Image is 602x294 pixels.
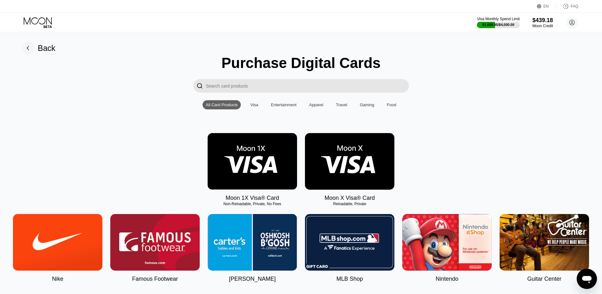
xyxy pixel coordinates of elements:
[268,100,300,109] div: Entertainment
[384,100,399,109] div: Food
[357,100,378,109] div: Gaming
[360,102,374,107] div: Gaming
[556,3,578,9] div: FAQ
[306,100,326,109] div: Apparel
[38,44,56,53] div: Back
[387,102,396,107] div: Food
[435,276,458,282] div: Nintendo
[532,17,553,24] div: $439.18
[247,100,261,109] div: Visa
[477,17,520,21] div: Visa Monthly Spend Limit
[483,23,514,27] div: $1,689.95 / $4,000.00
[333,100,350,109] div: Travel
[193,79,206,93] div: 
[229,276,276,282] div: [PERSON_NAME]
[325,195,375,201] div: Moon X Visa® Card
[336,102,347,107] div: Travel
[571,4,578,9] div: FAQ
[537,3,556,9] div: EN
[197,82,203,89] div: 
[271,102,296,107] div: Entertainment
[206,79,409,93] input: Search card products
[208,202,297,206] div: Non-Reloadable, Private, No Fees
[305,202,394,206] div: Reloadable, Private
[132,276,178,282] div: Famous Footwear
[250,102,258,107] div: Visa
[21,42,56,54] div: Back
[532,24,553,28] div: Moon Credit
[309,102,323,107] div: Apparel
[336,276,363,282] div: MLB Shop
[222,54,381,71] div: Purchase Digital Cards
[206,102,238,107] div: All Card Products
[577,269,597,289] iframe: Mesajlaşma penceresini başlatma düğmesi
[52,276,63,282] div: Nike
[527,276,561,282] div: Guitar Center
[226,195,279,201] div: Moon 1X Visa® Card
[203,100,241,109] div: All Card Products
[544,4,549,9] div: EN
[477,17,520,28] div: Visa Monthly Spend Limit$1,689.95/$4,000.00
[532,17,553,28] div: $439.18Moon Credit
